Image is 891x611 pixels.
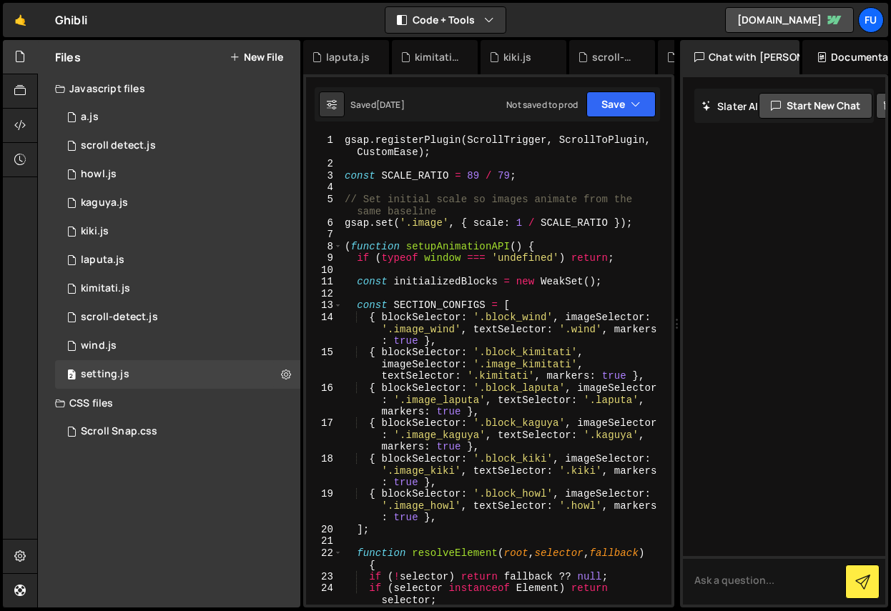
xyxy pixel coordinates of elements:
div: 17069/47029.js [55,160,300,189]
a: Fu [858,7,884,33]
div: 17069/47028.js [55,246,300,274]
div: 5 [306,194,343,217]
div: 17069/47065.js [55,103,300,131]
div: setting.js [81,368,129,381]
div: [DATE] [376,99,405,111]
div: 18 [306,453,343,489]
div: 13 [306,299,343,312]
a: 🤙 [3,3,38,37]
div: 7 [306,229,343,241]
div: Scroll Snap.css [81,425,157,438]
div: Ghibli [55,11,87,29]
button: Code + Tools [385,7,506,33]
div: laputa.js [81,254,124,267]
div: howl.js [81,168,117,181]
div: 10 [306,264,343,277]
div: CSS files [38,389,300,417]
div: 17069/47030.js [55,189,300,217]
div: 17069/47026.js [55,332,300,360]
div: 19 [306,488,343,524]
div: Saved [350,99,405,111]
div: 22 [306,547,343,571]
div: 9 [306,252,343,264]
div: 17069/47032.js [55,360,300,389]
div: 15 [306,347,343,382]
button: New File [230,51,283,63]
div: kimitati.js [81,282,130,295]
div: 6 [306,217,343,229]
div: 17 [306,417,343,453]
a: [DOMAIN_NAME] [725,7,854,33]
div: 24 [306,582,343,606]
div: Documentation [802,40,888,74]
div: laputa.js [326,50,370,64]
div: 17069/47266.js [55,303,300,332]
div: 17069/47031.js [55,217,300,246]
div: scroll detect.js [55,131,300,160]
div: 17069/46980.css [55,417,300,446]
div: kimitati.js [415,50,461,64]
div: 12 [306,288,343,300]
div: 2 [306,158,343,170]
span: 2 [67,370,76,382]
div: 4 [306,182,343,194]
button: Save [586,91,656,117]
div: kiki.js [503,50,531,64]
div: 16 [306,382,343,418]
button: Start new chat [759,93,872,119]
div: Not saved to prod [506,99,578,111]
div: 11 [306,276,343,288]
h2: Files [55,49,81,65]
div: 14 [306,312,343,347]
div: scroll detect.js [81,139,156,152]
h2: Slater AI [702,99,759,113]
div: scroll-detect.js [592,50,638,64]
div: Javascript files [38,74,300,103]
div: 17069/46978.js [55,274,300,303]
div: 3 [306,170,343,182]
div: wind.js [81,339,117,352]
div: scroll-detect.js [81,311,158,324]
div: kiki.js [81,225,109,238]
div: kaguya.js [81,197,128,209]
div: 21 [306,535,343,547]
div: 8 [306,241,343,253]
div: Chat with [PERSON_NAME] [680,40,799,74]
div: a.js [81,111,99,124]
div: 20 [306,524,343,536]
div: 1 [306,134,343,158]
div: 23 [306,571,343,583]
